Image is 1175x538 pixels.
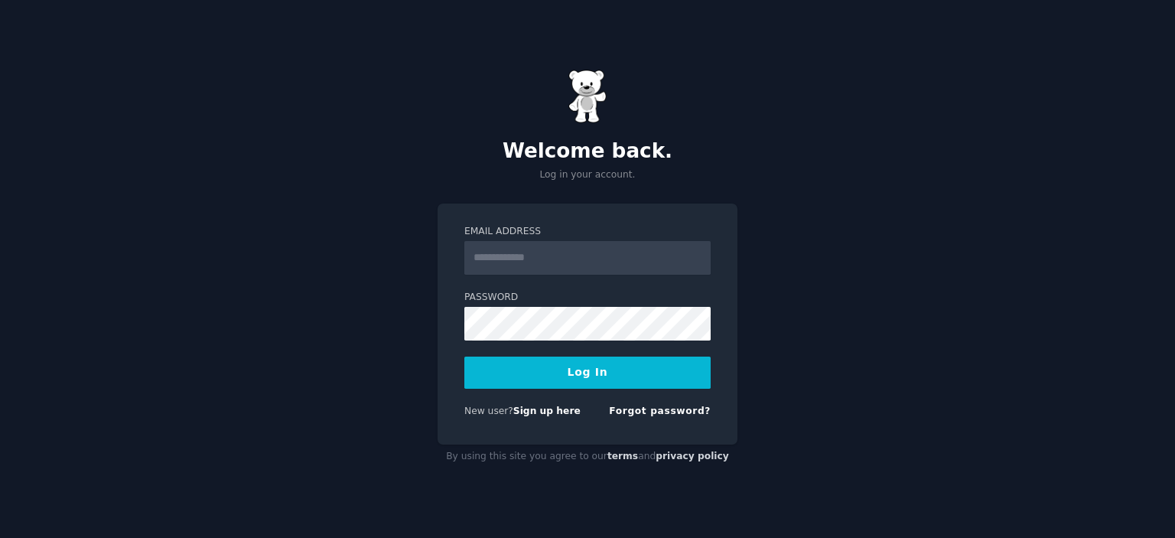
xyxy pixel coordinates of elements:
[513,406,581,416] a: Sign up here
[438,139,737,164] h2: Welcome back.
[438,445,737,469] div: By using this site you agree to our and
[464,357,711,389] button: Log In
[609,406,711,416] a: Forgot password?
[656,451,729,461] a: privacy policy
[464,406,513,416] span: New user?
[438,168,737,182] p: Log in your account.
[464,291,711,305] label: Password
[464,225,711,239] label: Email Address
[568,70,607,123] img: Gummy Bear
[607,451,638,461] a: terms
